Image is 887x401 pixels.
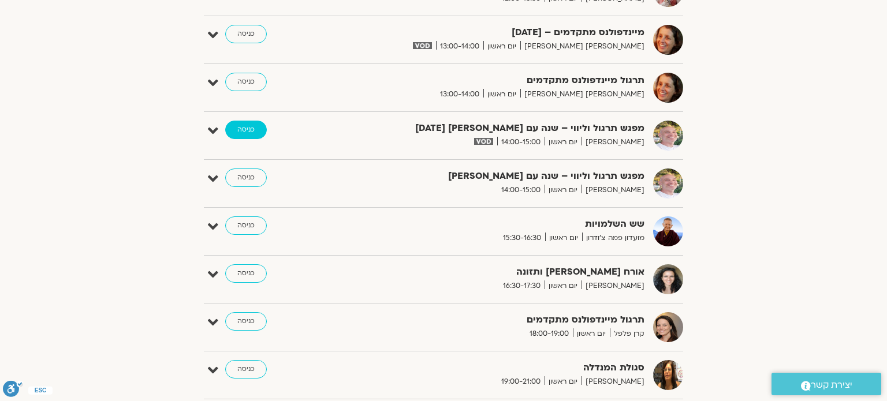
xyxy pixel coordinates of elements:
[499,232,545,244] span: 15:30-16:30
[483,88,520,100] span: יום ראשון
[582,376,644,388] span: [PERSON_NAME]
[483,40,520,53] span: יום ראשון
[225,121,267,139] a: כניסה
[225,216,267,235] a: כניסה
[474,138,493,145] img: vodicon
[526,328,573,340] span: 18:00-19:00
[811,377,852,393] span: יצירת קשר
[361,121,644,136] strong: מפגש תרגול וליווי – שנה עם [PERSON_NAME] [DATE]
[573,328,610,340] span: יום ראשון
[361,264,644,280] strong: אורח [PERSON_NAME] ותזונה
[545,232,582,244] span: יום ראשון
[545,184,582,196] span: יום ראשון
[225,73,267,91] a: כניסה
[361,216,644,232] strong: שש השלמויות
[520,40,644,53] span: [PERSON_NAME] [PERSON_NAME]
[436,88,483,100] span: 13:00-14:00
[497,136,545,148] span: 14:00-15:00
[582,184,644,196] span: [PERSON_NAME]
[610,328,644,340] span: קרן פלפל
[582,136,644,148] span: [PERSON_NAME]
[225,312,267,331] a: כניסה
[497,184,545,196] span: 14:00-15:00
[361,73,644,88] strong: תרגול מיינדפולנס מתקדמים
[545,280,582,292] span: יום ראשון
[413,42,432,49] img: vodicon
[225,168,267,187] a: כניסה
[361,360,644,376] strong: סגולת המנדלה
[436,40,483,53] span: 13:00-14:00
[497,376,545,388] span: 19:00-21:00
[582,232,644,244] span: מועדון פמה צ'ודרון
[225,264,267,283] a: כניסה
[361,25,644,40] strong: מיינדפולנס מתקדמים – [DATE]
[225,360,267,378] a: כניסה
[520,88,644,100] span: [PERSON_NAME] [PERSON_NAME]
[582,280,644,292] span: [PERSON_NAME]
[545,136,582,148] span: יום ראשון
[361,168,644,184] strong: מפגש תרגול וליווי – שנה עם [PERSON_NAME]
[225,25,267,43] a: כניסה
[545,376,582,388] span: יום ראשון
[361,312,644,328] strong: תרגול מיינדפולנס מתקדמים
[772,373,881,395] a: יצירת קשר
[499,280,545,292] span: 16:30-17:30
